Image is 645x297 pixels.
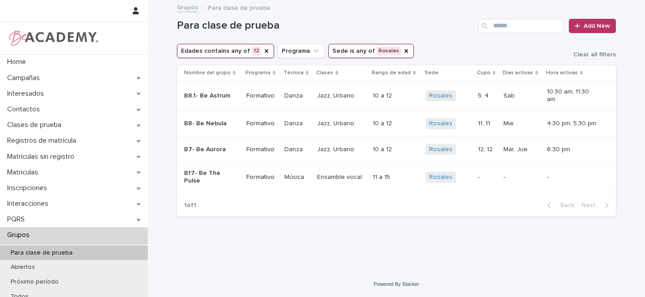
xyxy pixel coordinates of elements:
button: Next [578,201,616,209]
p: B17- Be The Pulse [184,170,234,185]
p: Mar, Jue [503,144,529,153]
p: 11 a 15 [373,172,392,181]
p: Abiertos [4,263,42,271]
tr: B7- Be AuroraFormativoDanzaJazz, Urbano10 a 1210 a 12 Rosales 12, 1212, 12 Mar, JueMar, Jue 6:30 pm [177,136,616,162]
p: 10 a 12 [373,118,394,127]
p: Formativo [246,120,277,127]
p: Danza [284,120,310,127]
input: Search [478,19,563,33]
p: Ensamble vocal [317,174,365,181]
p: Interacciones [4,199,56,208]
p: 10 a 12 [373,90,394,100]
button: Clear all filters [566,51,616,58]
p: Hora activas [546,68,578,78]
p: 10 a 12 [373,144,394,153]
p: Nombre del grupo [184,68,231,78]
p: Sede [425,68,439,78]
p: Cupo [477,68,490,78]
p: 4:30 pm, 5:30 pm [547,120,597,127]
p: Matriculas [4,168,45,177]
tr: B8- Be NebulaFormativoDanzaJazz, Urbano10 a 1210 a 12 Rosales 11, 1111, 11 MieMie 4:30 pm, 5:30 pm [177,110,616,136]
p: Para clase de prueba [4,249,80,257]
p: Danza [284,92,310,100]
img: WPrjXfSUmiLcdUfaYY4Q [7,29,99,47]
p: Formativo [246,174,277,181]
p: Clases [316,68,333,78]
p: Jazz, Urbano [317,92,365,100]
p: 6:30 pm [547,146,597,153]
button: Edades [177,44,274,58]
span: Add New [584,23,610,29]
p: Sab [503,90,516,100]
p: Campañas [4,74,47,82]
p: Música [284,174,310,181]
button: Back [540,201,578,209]
a: Rosales [429,174,452,181]
p: Formativo [246,92,277,100]
span: Next [581,202,601,208]
a: Rosales [429,92,452,100]
p: Contactos [4,105,47,114]
p: Inscripciones [4,184,54,192]
p: 12, 12 [478,144,494,153]
p: Próximo período [4,278,66,286]
a: Add New [569,19,616,33]
a: Powered By Stacker [374,281,419,287]
p: 10:30 am, 11:30 am [547,88,597,103]
p: Para clase de prueba [208,2,270,12]
a: Rosales [429,120,452,127]
p: Formativo [246,146,277,153]
p: 11, 11 [478,118,492,127]
p: Días activas [503,68,533,78]
p: B8.1- Be Astrum [184,92,234,100]
p: Interesados [4,89,51,98]
p: - [503,172,507,181]
p: Danza [284,146,310,153]
h1: Para clase de prueba [177,19,475,32]
p: Home [4,58,33,66]
p: B8- Be Nebula [184,120,234,127]
tr: B17- Be The PulseFormativoMúsicaEnsamble vocal11 a 1511 a 15 Rosales -- -- - [177,162,616,192]
p: Rango de edad [372,68,411,78]
a: Grupos [177,2,198,12]
button: Sede [328,44,414,58]
p: Programa [245,68,271,78]
p: - [478,172,482,181]
p: 5, 4 [478,90,490,100]
p: Jazz, Urbano [317,120,365,127]
a: Rosales [429,146,452,153]
p: B7- Be Aurora [184,146,234,153]
p: Clases de prueba [4,121,69,129]
tr: B8.1- Be AstrumFormativoDanzaJazz, Urbano10 a 1210 a 12 Rosales 5, 45, 4 SabSab 10:30 am, 11:30 am [177,81,616,111]
p: 1 of 1 [177,195,203,216]
span: Back [555,202,574,208]
p: Matrículas sin registro [4,153,82,161]
p: PQRS [4,215,32,224]
p: Registros de matrícula [4,136,83,145]
button: Programa [278,44,325,58]
p: Grupos [4,231,37,239]
p: Técnica [284,68,304,78]
span: Clear all filters [573,51,616,58]
p: Mie [503,118,516,127]
p: - [547,174,597,181]
p: Jazz, Urbano [317,146,365,153]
